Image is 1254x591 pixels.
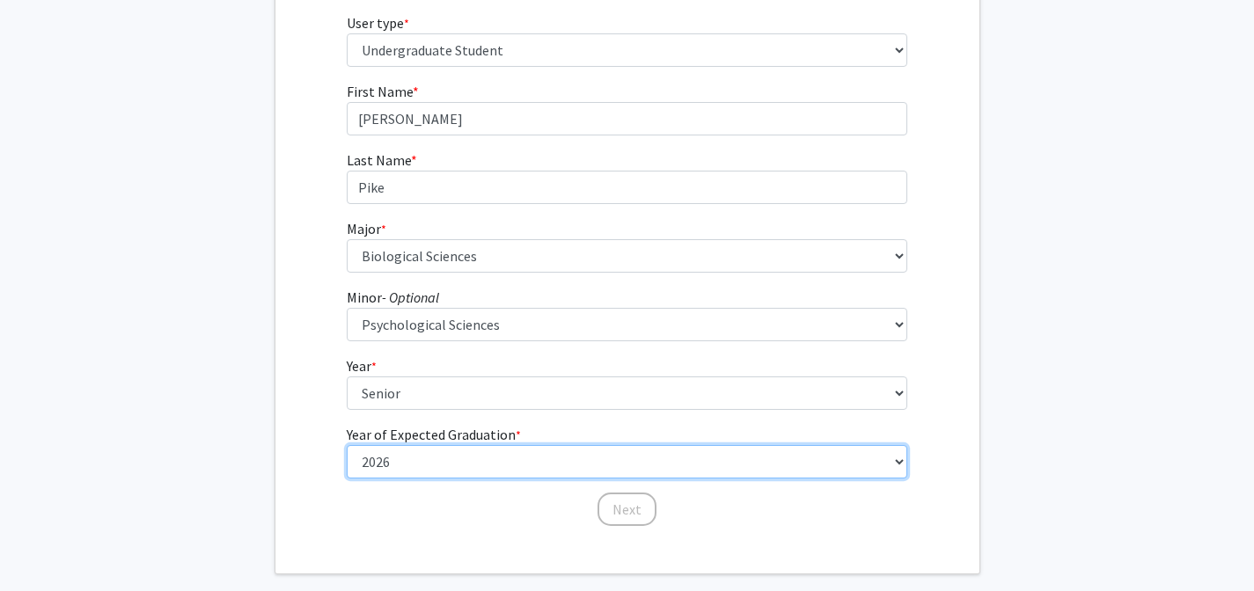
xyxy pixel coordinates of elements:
[598,492,656,526] button: Next
[347,424,521,445] label: Year of Expected Graduation
[347,83,413,100] span: First Name
[347,12,409,33] label: User type
[347,218,386,239] label: Major
[347,287,439,308] label: Minor
[382,288,439,306] i: - Optional
[347,151,411,169] span: Last Name
[13,512,75,578] iframe: Chat
[347,355,377,376] label: Year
